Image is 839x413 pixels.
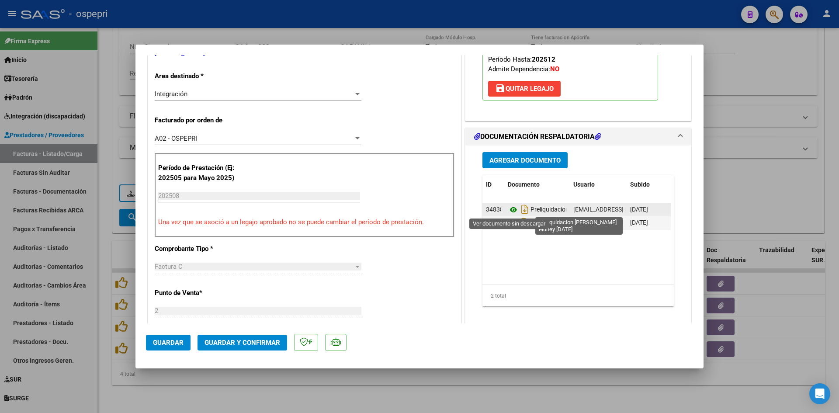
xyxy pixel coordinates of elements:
p: Area destinado * [155,71,245,81]
button: Guardar [146,335,191,351]
datatable-header-cell: Subido [627,175,670,194]
span: Quitar Legajo [495,85,554,93]
span: Factura C [155,263,183,271]
datatable-header-cell: Usuario [570,175,627,194]
p: Facturado por orden de [155,115,245,125]
span: Guardar [153,339,184,347]
span: [DATE] [630,219,648,226]
span: [EMAIL_ADDRESS][DOMAIN_NAME] - [PERSON_NAME] [573,219,721,226]
datatable-header-cell: ID [482,175,504,194]
span: CUIL: Nombre y Apellido: Período Desde: Período Hasta: Admite Dependencia: [488,27,594,73]
mat-icon: save [495,83,506,94]
span: ID [486,181,492,188]
span: 34838 [486,206,503,213]
button: Guardar y Confirmar [198,335,287,351]
span: Guardar y Confirmar [205,339,280,347]
div: 2 total [482,285,674,307]
strong: NO [550,65,559,73]
h1: DOCUMENTACIÓN RESPALDATORIA [474,132,601,142]
span: [EMAIL_ADDRESS][DOMAIN_NAME] - [PERSON_NAME] [573,206,721,213]
span: [DATE] [630,206,648,213]
button: Quitar Legajo [488,81,561,97]
span: A02 - OSPEPRI [155,135,197,142]
button: Agregar Documento [482,152,568,168]
div: DOCUMENTACIÓN RESPALDATORIA [465,146,691,327]
span: 34839 [486,219,503,226]
span: Asistencia [PERSON_NAME] Agosto Fono 2025 [508,219,658,226]
p: Período de Prestación (Ej: 202505 para Mayo 2025) [158,163,246,183]
span: Agregar Documento [489,156,561,164]
p: Una vez que se asoció a un legajo aprobado no se puede cambiar el período de prestación. [158,217,451,227]
div: Open Intercom Messenger [809,383,830,404]
mat-expansion-panel-header: DOCUMENTACIÓN RESPALDATORIA [465,128,691,146]
span: Usuario [573,181,595,188]
span: Preliquidacion [PERSON_NAME] Eluney [DATE] [508,206,655,213]
p: Punto de Venta [155,288,245,298]
span: Integración [155,90,187,98]
i: Descargar documento [519,215,530,229]
strong: 202512 [532,56,555,63]
i: Descargar documento [519,202,530,216]
datatable-header-cell: Documento [504,175,570,194]
datatable-header-cell: Acción [670,175,714,194]
span: Subido [630,181,650,188]
span: Documento [508,181,540,188]
p: Comprobante Tipo * [155,244,245,254]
